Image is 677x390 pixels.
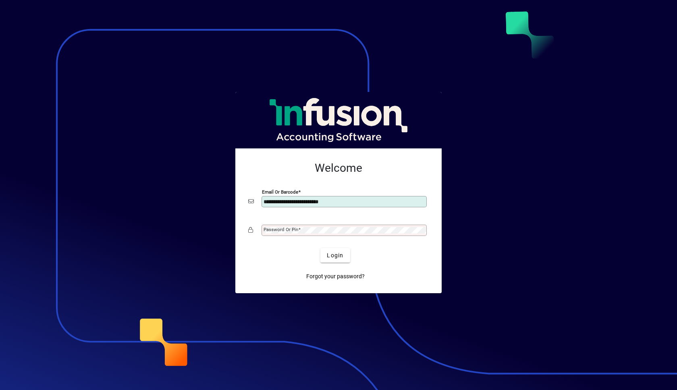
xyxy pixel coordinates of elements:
[303,269,368,284] a: Forgot your password?
[306,272,365,281] span: Forgot your password?
[327,251,343,260] span: Login
[320,248,350,263] button: Login
[264,227,298,232] mat-label: Password or Pin
[262,189,298,195] mat-label: Email or Barcode
[248,161,429,175] h2: Welcome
